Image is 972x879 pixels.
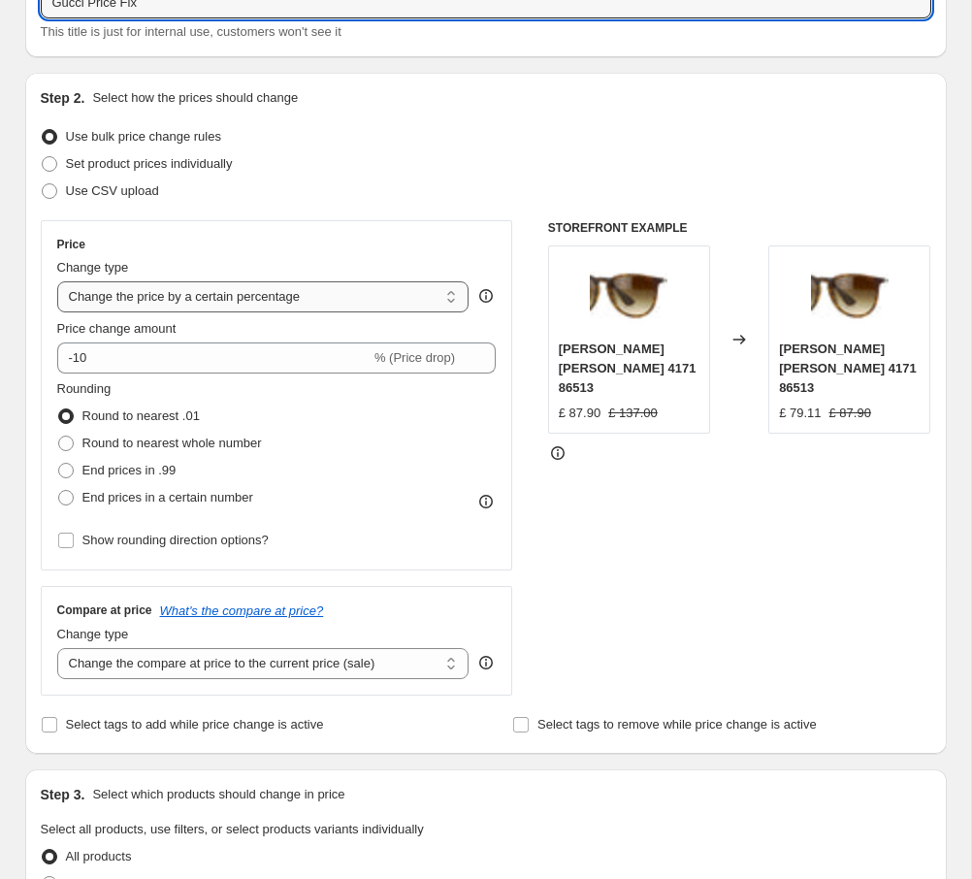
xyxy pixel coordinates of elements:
[548,220,931,236] h6: STOREFRONT EXAMPLE
[41,24,341,39] span: This title is just for internal use, customers won't see it
[66,183,159,198] span: Use CSV upload
[590,256,667,334] img: ray-ban-erika-4171-86513-hd-1_80x.jpg
[57,602,152,618] h3: Compare at price
[41,88,85,108] h2: Step 2.
[779,342,917,395] span: [PERSON_NAME] [PERSON_NAME] 4171 86513
[66,129,221,144] span: Use bulk price change rules
[57,260,129,275] span: Change type
[82,533,269,547] span: Show rounding direction options?
[608,406,658,420] span: £ 137.00
[66,156,233,171] span: Set product prices individually
[92,785,344,804] p: Select which products should change in price
[160,603,324,618] button: What's the compare at price?
[374,350,455,365] span: % (Price drop)
[57,381,112,396] span: Rounding
[41,822,424,836] span: Select all products, use filters, or select products variants individually
[811,256,889,334] img: ray-ban-erika-4171-86513-hd-1_80x.jpg
[537,717,817,732] span: Select tags to remove while price change is active
[57,627,129,641] span: Change type
[559,406,600,420] span: £ 87.90
[57,342,371,374] input: -15
[66,717,324,732] span: Select tags to add while price change is active
[41,785,85,804] h2: Step 3.
[82,408,200,423] span: Round to nearest .01
[559,342,697,395] span: [PERSON_NAME] [PERSON_NAME] 4171 86513
[57,237,85,252] h3: Price
[779,406,821,420] span: £ 79.11
[92,88,298,108] p: Select how the prices should change
[66,849,132,863] span: All products
[476,286,496,306] div: help
[82,463,177,477] span: End prices in .99
[829,406,871,420] span: £ 87.90
[476,653,496,672] div: help
[57,321,177,336] span: Price change amount
[82,436,262,450] span: Round to nearest whole number
[82,490,253,505] span: End prices in a certain number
